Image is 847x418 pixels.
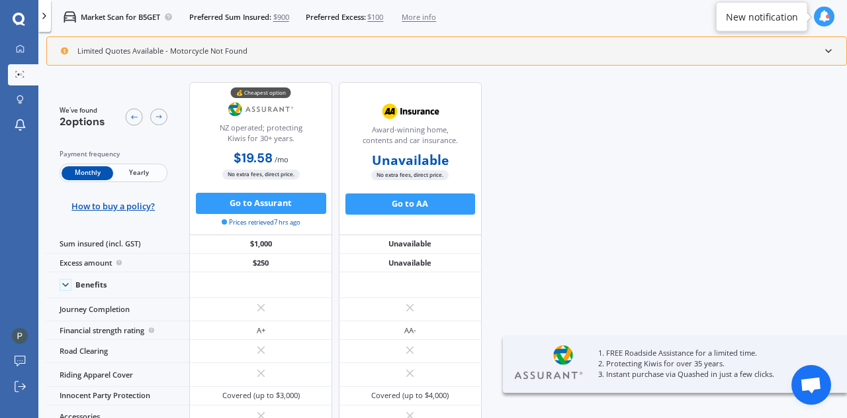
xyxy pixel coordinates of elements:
[189,12,271,23] span: Preferred Sum Insured:
[275,154,289,164] span: / mo
[234,150,273,166] b: $19.58
[12,328,28,344] img: ACg8ocLgZtZQW056aOei7S6tdcED-5n9Tdd5PxIDkKRVWiMPSCjJ-Q=s96-c
[222,390,300,401] div: Covered (up to $3,000)
[371,390,449,401] div: Covered (up to $4,000)
[46,235,189,254] div: Sum insured (incl. GST)
[367,12,383,23] span: $100
[512,344,586,382] img: Assurant.webp
[46,363,189,386] div: Riding Apparel Cover
[113,166,165,180] span: Yearly
[60,106,105,115] span: We've found
[46,298,189,321] div: Journey Completion
[231,87,291,98] div: 💰 Cheapest option
[60,46,247,56] div: Limited Quotes Available - Motorcycle Not Found
[199,123,323,149] div: NZ operated; protecting Kiwis for 30+ years.
[62,166,113,180] span: Monthly
[81,12,160,23] p: Market Scan for B5GET
[339,254,482,272] div: Unavailable
[46,254,189,272] div: Excess amount
[372,155,449,166] b: Unavailable
[46,321,189,340] div: Financial strength rating
[404,325,416,336] div: AA-
[791,365,831,405] div: Open chat
[189,254,332,272] div: $250
[71,201,155,211] span: How to buy a policy?
[222,170,300,180] span: No extra fees, direct price.
[60,149,167,160] div: Payment frequency
[339,235,482,254] div: Unavailable
[402,12,436,23] span: More info
[348,125,472,151] div: Award-winning home, contents and car insurance.
[598,348,821,358] p: 1. FREE Roadside Assistance for a limited time.
[64,11,76,23] img: car.f15378c7a67c060ca3f3.svg
[726,10,798,23] div: New notification
[273,12,289,23] span: $900
[371,170,449,180] span: No extra fees, direct price.
[75,280,107,289] div: Benefits
[222,218,300,227] span: Prices retrieved 7 hrs ago
[60,115,105,129] span: 2 options
[196,193,326,214] button: Go to Assurant
[306,12,366,23] span: Preferred Excess:
[375,98,445,125] img: AA.webp
[46,340,189,363] div: Road Clearing
[598,369,821,380] p: 3. Instant purchase via Quashed in just a few clicks.
[226,96,296,123] img: Assurant.png
[46,387,189,405] div: Innocent Party Protection
[345,193,476,215] button: Go to AA
[257,325,265,336] div: A+
[598,358,821,369] p: 2. Protecting Kiwis for over 35 years.
[189,235,332,254] div: $1,000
